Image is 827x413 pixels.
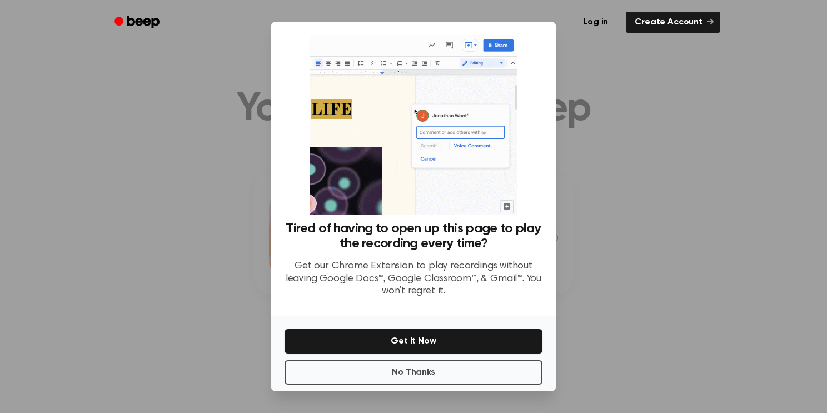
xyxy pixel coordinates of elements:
[285,221,542,251] h3: Tired of having to open up this page to play the recording every time?
[107,12,170,33] a: Beep
[285,360,542,385] button: No Thanks
[626,12,720,33] a: Create Account
[285,260,542,298] p: Get our Chrome Extension to play recordings without leaving Google Docs™, Google Classroom™, & Gm...
[285,329,542,354] button: Get It Now
[572,9,619,35] a: Log in
[310,35,516,215] img: Beep extension in action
